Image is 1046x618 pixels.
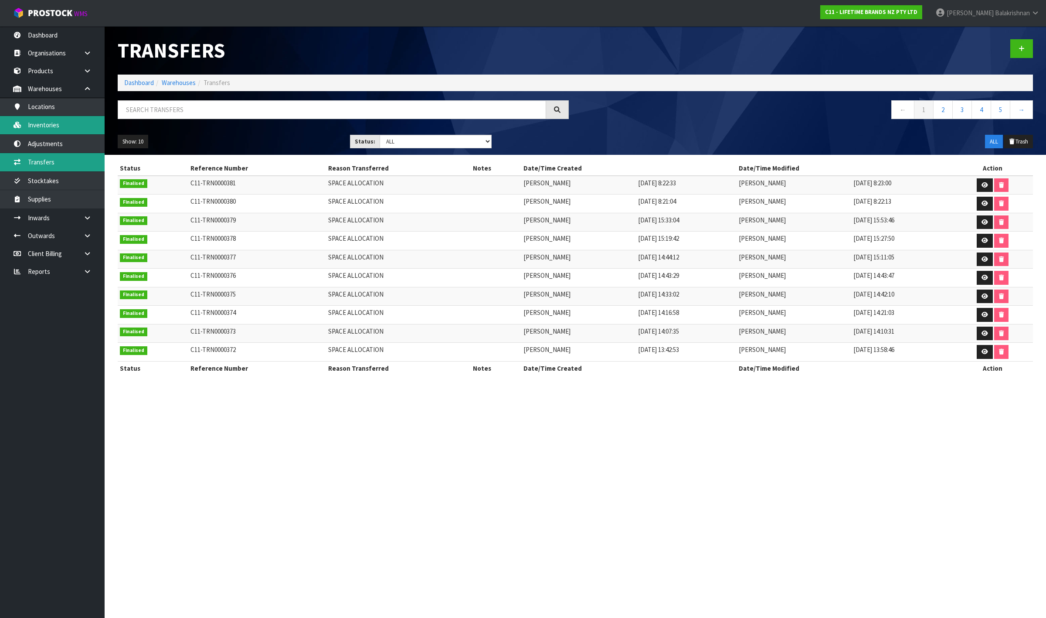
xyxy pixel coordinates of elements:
th: Date/Time Created [521,361,737,375]
td: C11-TRN0000378 [188,232,326,250]
th: Date/Time Created [521,161,737,175]
td: [PERSON_NAME] [737,269,851,287]
a: 2 [933,100,953,119]
td: [DATE] 15:19:42 [636,232,737,250]
span: [PERSON_NAME] [947,9,994,17]
td: [DATE] 13:42:53 [636,343,737,362]
strong: Status: [355,138,375,145]
th: Status [118,361,188,375]
td: [DATE] 14:42:10 [851,287,952,306]
td: [PERSON_NAME] [737,343,851,362]
td: C11-TRN0000377 [188,250,326,269]
strong: C11 - LIFETIME BRANDS NZ PTY LTD [825,8,917,16]
th: Notes [471,161,521,175]
td: [DATE] 8:21:04 [636,195,737,213]
th: Reference Number [188,361,326,375]
td: C11-TRN0000380 [188,195,326,213]
td: [DATE] 14:16:58 [636,306,737,324]
td: [DATE] 15:27:50 [851,232,952,250]
td: SPACE ALLOCATION [326,250,471,269]
td: SPACE ALLOCATION [326,269,471,287]
th: Action [952,161,1033,175]
td: SPACE ALLOCATION [326,176,471,195]
span: Transfers [204,79,230,87]
td: [DATE] 15:53:46 [851,213,952,232]
td: [PERSON_NAME] [521,287,636,306]
span: Finalised [120,253,147,262]
td: [PERSON_NAME] [737,306,851,324]
td: [DATE] 14:44:12 [636,250,737,269]
th: Reason Transferred [326,361,471,375]
td: SPACE ALLOCATION [326,306,471,324]
td: [DATE] 15:11:05 [851,250,952,269]
td: SPACE ALLOCATION [326,343,471,362]
span: Finalised [120,346,147,355]
td: [DATE] 14:21:03 [851,306,952,324]
th: Status [118,161,188,175]
td: [DATE] 8:22:33 [636,176,737,195]
td: [PERSON_NAME] [521,176,636,195]
nav: Page navigation [582,100,1033,122]
td: C11-TRN0000372 [188,343,326,362]
td: [DATE] 8:22:13 [851,195,952,213]
span: Finalised [120,290,147,299]
th: Date/Time Modified [737,361,952,375]
td: SPACE ALLOCATION [326,213,471,232]
span: ProStock [28,7,72,19]
span: Finalised [120,309,147,318]
td: [PERSON_NAME] [521,269,636,287]
span: Finalised [120,235,147,244]
a: Warehouses [162,79,196,87]
span: Finalised [120,179,147,188]
th: Reason Transferred [326,161,471,175]
td: [DATE] 14:10:31 [851,324,952,343]
a: 4 [971,100,991,119]
td: C11-TRN0000373 [188,324,326,343]
td: [DATE] 14:43:29 [636,269,737,287]
th: Date/Time Modified [737,161,952,175]
button: Show: 10 [118,135,148,149]
td: [PERSON_NAME] [521,324,636,343]
td: [PERSON_NAME] [521,343,636,362]
h1: Transfers [118,39,569,61]
td: [DATE] 13:58:46 [851,343,952,362]
td: C11-TRN0000374 [188,306,326,324]
td: [PERSON_NAME] [737,176,851,195]
span: Finalised [120,198,147,207]
td: [PERSON_NAME] [737,250,851,269]
a: Dashboard [124,79,154,87]
button: Trash [1004,135,1033,149]
td: SPACE ALLOCATION [326,324,471,343]
a: 1 [914,100,934,119]
td: [PERSON_NAME] [521,232,636,250]
td: [PERSON_NAME] [521,213,636,232]
td: C11-TRN0000375 [188,287,326,306]
th: Notes [471,361,521,375]
span: Finalised [120,216,147,225]
a: → [1010,100,1033,119]
span: Finalised [120,272,147,281]
td: SPACE ALLOCATION [326,195,471,213]
td: [PERSON_NAME] [737,195,851,213]
td: [PERSON_NAME] [737,287,851,306]
td: [DATE] 14:33:02 [636,287,737,306]
td: SPACE ALLOCATION [326,287,471,306]
img: cube-alt.png [13,7,24,18]
td: [PERSON_NAME] [521,306,636,324]
a: 5 [991,100,1010,119]
th: Reference Number [188,161,326,175]
span: Balakrishnan [995,9,1030,17]
td: [PERSON_NAME] [521,250,636,269]
td: [DATE] 8:23:00 [851,176,952,195]
td: C11-TRN0000379 [188,213,326,232]
a: 3 [952,100,972,119]
th: Action [952,361,1033,375]
td: [DATE] 14:07:35 [636,324,737,343]
button: ALL [985,135,1003,149]
td: [PERSON_NAME] [737,324,851,343]
td: [DATE] 15:33:04 [636,213,737,232]
td: C11-TRN0000381 [188,176,326,195]
td: [DATE] 14:43:47 [851,269,952,287]
td: SPACE ALLOCATION [326,232,471,250]
td: [PERSON_NAME] [737,213,851,232]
